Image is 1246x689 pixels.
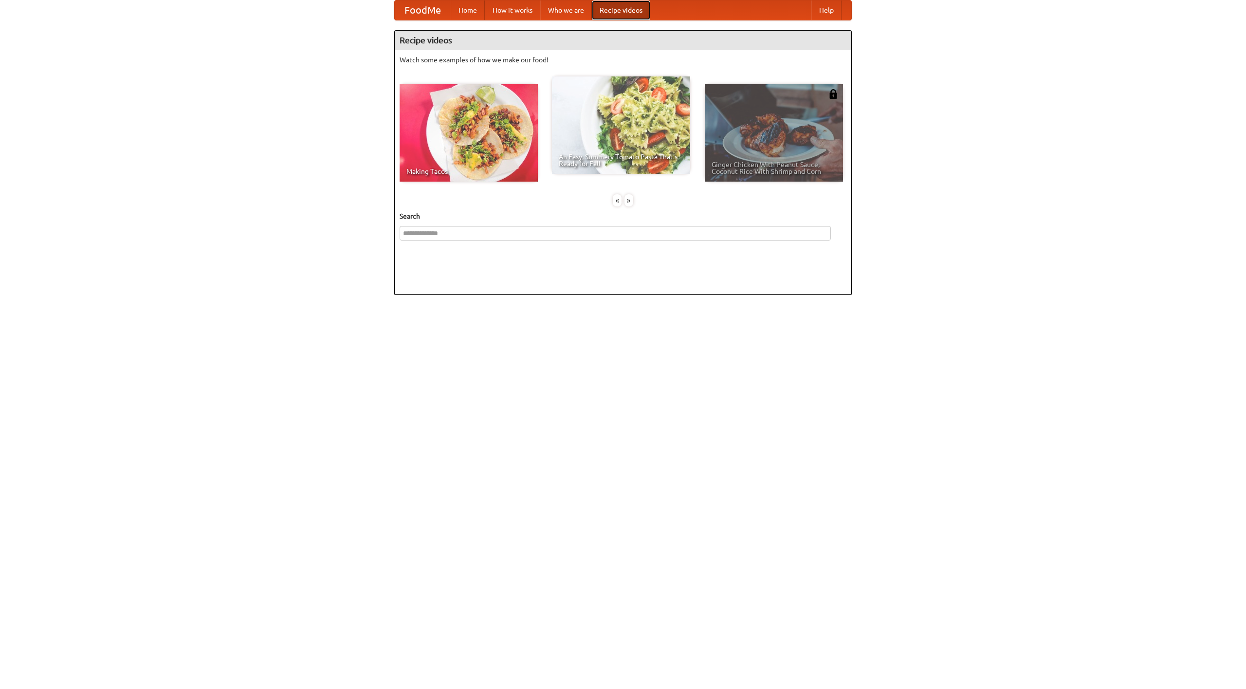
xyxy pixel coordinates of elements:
div: » [624,194,633,206]
a: Home [451,0,485,20]
p: Watch some examples of how we make our food! [400,55,846,65]
h4: Recipe videos [395,31,851,50]
div: « [613,194,622,206]
a: How it works [485,0,540,20]
a: Making Tacos [400,84,538,182]
h5: Search [400,211,846,221]
a: Who we are [540,0,592,20]
a: Help [811,0,842,20]
a: FoodMe [395,0,451,20]
img: 483408.png [828,89,838,99]
a: Recipe videos [592,0,650,20]
span: An Easy, Summery Tomato Pasta That's Ready for Fall [559,153,683,167]
span: Making Tacos [406,168,531,175]
a: An Easy, Summery Tomato Pasta That's Ready for Fall [552,76,690,174]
